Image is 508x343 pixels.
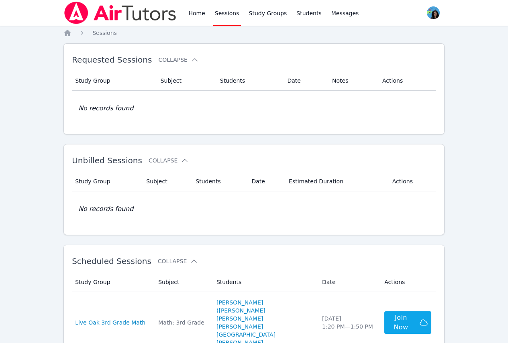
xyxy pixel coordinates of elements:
[212,272,317,292] th: Students
[247,172,284,191] th: Date
[327,71,377,91] th: Notes
[215,71,283,91] th: Students
[216,323,312,339] a: [PERSON_NAME][GEOGRAPHIC_DATA]
[322,315,375,331] div: [DATE] 1:20 PM — 1:50 PM
[156,71,215,91] th: Subject
[63,29,445,37] nav: Breadcrumb
[377,71,436,91] th: Actions
[158,319,207,327] div: Math: 3rd Grade
[72,55,152,65] span: Requested Sessions
[384,311,431,334] button: Join Now
[284,172,388,191] th: Estimated Duration
[158,56,198,64] button: Collapse
[72,91,436,126] td: No records found
[92,30,117,36] span: Sessions
[72,191,436,227] td: No records found
[72,172,141,191] th: Study Group
[63,2,177,24] img: Air Tutors
[331,9,359,17] span: Messages
[72,156,142,165] span: Unbilled Sessions
[317,272,379,292] th: Date
[216,298,312,315] a: [PERSON_NAME] ([PERSON_NAME]
[379,272,436,292] th: Actions
[92,29,117,37] a: Sessions
[283,71,328,91] th: Date
[149,156,189,164] button: Collapse
[216,315,263,323] a: [PERSON_NAME]
[141,172,191,191] th: Subject
[72,272,153,292] th: Study Group
[75,319,145,327] a: Live Oak 3rd Grade Math
[388,172,436,191] th: Actions
[388,313,414,332] span: Join Now
[191,172,247,191] th: Students
[158,257,198,265] button: Collapse
[72,256,151,266] span: Scheduled Sessions
[153,272,212,292] th: Subject
[72,71,156,91] th: Study Group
